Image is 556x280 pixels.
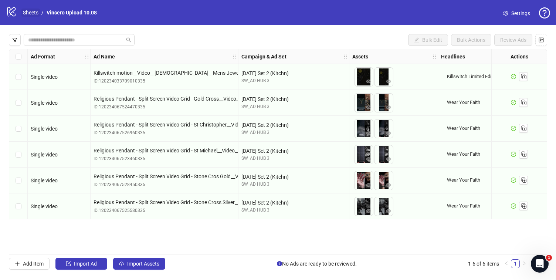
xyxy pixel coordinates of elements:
div: ID: 120234067525580335 [94,207,235,214]
img: Asset 1 [355,68,373,86]
span: holder [237,54,243,59]
svg: Duplicate [520,72,527,80]
span: eye [366,156,371,162]
span: eye [386,182,391,188]
div: SW_AD HUB 3 [241,129,346,136]
img: Asset 2 [374,68,393,86]
div: Select row 4 [9,142,28,168]
span: holder [232,54,237,59]
li: Next Page [520,259,529,268]
span: check-circle [511,178,516,183]
a: Settings [497,7,536,19]
strong: Headlines [441,53,465,61]
div: SW_AD HUB 3 [241,207,346,214]
div: [DATE] Set 2 (Kitchn) [241,147,346,155]
div: ID: 120234067526960335 [94,129,235,136]
span: check-circle [511,126,516,131]
div: SW_AD HUB 3 [241,103,346,110]
div: SW_AD HUB 3 [241,181,346,188]
span: Single video [31,74,58,80]
span: info-circle [277,261,282,266]
div: Wear Your Faith [447,151,480,158]
svg: Duplicate [520,98,527,106]
span: Religious Pendant - Split Screen Video Grid - St Michael__Video__[DEMOGRAPHIC_DATA]__Mens Jewelry... [94,146,235,155]
button: Preview [364,207,373,216]
img: Asset 1 [355,94,373,112]
span: eye [386,79,391,84]
span: eye [386,131,391,136]
button: Preview [364,129,373,138]
button: Preview [384,103,393,112]
span: question-circle [539,7,550,18]
span: check-circle [511,74,516,79]
button: Import Ad [55,258,107,270]
a: 1 [511,260,519,268]
span: Import Assets [127,261,159,267]
span: eye [366,105,371,110]
button: Configure table settings [535,34,547,46]
img: Asset 1 [355,171,373,190]
span: Single video [31,100,58,106]
li: / [41,9,44,17]
span: check-circle [511,152,516,157]
span: holder [84,54,89,59]
span: eye [366,79,371,84]
button: Import Assets [113,258,165,270]
button: Preview [384,77,393,86]
span: import [66,261,71,266]
iframe: Intercom live chat [531,255,549,273]
button: Preview [364,155,373,164]
div: SW_AD HUB 3 [241,77,346,84]
div: Wear Your Faith [447,99,480,106]
strong: Campaign & Ad Set [241,53,287,61]
span: left [504,261,509,266]
button: Preview [384,129,393,138]
div: Resize Campaign & Ad Set column [347,49,349,64]
button: Bulk Edit [408,34,448,46]
span: 1 [546,255,552,261]
div: Killswitch Limited Edition Capsule [447,73,517,80]
img: Asset 1 [355,119,373,138]
span: holder [343,54,348,59]
div: [DATE] Set 2 (Kitchn) [241,69,346,77]
div: ID: 120234067523460335 [94,155,235,162]
img: Asset 2 [374,197,393,216]
span: control [539,37,544,43]
span: No Ads are ready to be reviewed. [277,260,357,268]
img: Asset 2 [374,145,393,164]
strong: Assets [352,53,368,61]
button: Preview [364,181,373,190]
span: holder [432,54,437,59]
svg: Duplicate [520,124,527,132]
div: SW_AD HUB 3 [241,155,346,162]
button: Bulk Actions [451,34,491,46]
button: Preview [364,103,373,112]
button: right [520,259,529,268]
svg: Duplicate [520,202,527,209]
span: plus [15,261,20,266]
span: Settings [511,9,530,17]
span: Religious Pendant - Split Screen Video Grid - Gold Cross__Video__[DEMOGRAPHIC_DATA]__Mens Jewelry... [94,95,235,103]
li: 1 [511,259,520,268]
span: eye [386,208,391,213]
div: Select all rows [9,49,28,64]
div: [DATE] Set 2 (Kitchn) [241,121,346,129]
span: check-circle [511,203,516,209]
div: Resize Ad Format column [88,49,90,64]
svg: Duplicate [520,150,527,158]
div: Resize Assets column [436,49,438,64]
span: Single video [31,203,58,209]
span: eye [366,208,371,213]
li: Previous Page [502,259,511,268]
li: 1-6 of 6 items [468,259,499,268]
span: holder [437,54,442,59]
button: Add Item [9,258,50,270]
span: Religious Pendant - Split Screen Video Grid - Stone Cross Silver__Video__[DEMOGRAPHIC_DATA]__Mens... [94,198,235,206]
div: ID: 120234067524470335 [94,104,235,111]
div: [DATE] Set 2 (Kitchn) [241,95,346,103]
span: right [522,261,526,266]
button: left [502,259,511,268]
span: holder [348,54,353,59]
img: Asset 2 [374,94,393,112]
span: Religious Pendant - Split Screen Video Grid - Stone Cros Gold__Video__[DEMOGRAPHIC_DATA]__Mens Je... [94,172,235,181]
